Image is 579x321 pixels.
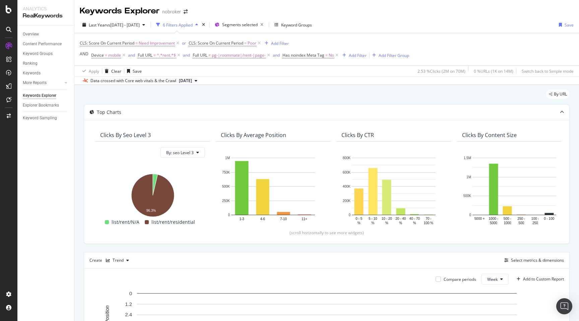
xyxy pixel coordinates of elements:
[464,156,471,160] text: 1.5M
[444,276,476,282] div: Compare periods
[89,22,106,28] span: Last Year
[112,218,139,226] span: list/rent/N/A
[102,66,121,76] button: Clear
[413,221,416,225] text: %
[23,115,69,122] a: Keyword Sampling
[462,132,517,138] div: Clicks By Content Size
[166,150,194,155] span: By: seo Level 3
[23,41,69,48] a: Content Performance
[371,221,374,225] text: %
[23,41,62,48] div: Content Performance
[222,22,258,27] span: Segments selected
[80,19,148,30] button: Last Yearvs[DATE] - [DATE]
[522,68,574,74] div: Switch back to Simple mode
[239,217,244,221] text: 1-3
[108,51,121,60] span: mobile
[546,89,570,99] div: legacy label
[80,66,99,76] button: Apply
[382,217,392,220] text: 10 - 20
[565,22,574,28] div: Save
[23,79,47,86] div: More Reports
[325,52,328,58] span: =
[128,52,135,58] button: and
[341,154,446,226] div: A chart.
[153,52,156,58] span: =
[504,217,511,220] text: 500 -
[222,171,230,174] text: 750K
[511,257,564,263] div: Select metrics & dimensions
[222,185,230,188] text: 500K
[92,230,561,236] div: (scroll horizontally to see more widgets)
[369,217,377,220] text: 5 - 10
[23,102,59,109] div: Explorer Bookmarks
[395,217,406,220] text: 20 - 40
[100,171,205,218] svg: A chart.
[282,52,324,58] span: Has noindex Meta Tag
[469,213,471,217] text: 0
[201,21,206,28] div: times
[100,132,151,138] div: Clicks By seo Level 3
[481,274,509,284] button: Week
[23,115,57,122] div: Keyword Sampling
[554,92,567,96] span: By URL
[556,298,572,314] div: Open Intercom Messenger
[160,147,205,158] button: By: seo Level 3
[189,40,243,46] span: CLS: Score On Current Period
[138,52,152,58] span: Full URL
[244,40,247,46] span: =
[329,51,334,60] span: No
[532,221,538,225] text: 250
[343,199,351,203] text: 200K
[273,52,280,58] button: and
[125,301,132,307] text: 1.2
[23,70,41,77] div: Keywords
[183,52,190,58] button: and
[221,154,325,226] svg: A chart.
[514,274,564,284] button: Add to Custom Report
[89,68,99,74] div: Apply
[157,51,176,60] span: ^.*rent.*$
[517,217,525,220] text: 250 -
[124,66,142,76] button: Save
[248,39,256,48] span: Poor
[262,39,289,47] button: Add Filter
[97,109,121,116] div: Top Charts
[504,221,511,225] text: 1000
[111,68,121,74] div: Clear
[125,312,132,318] text: 2.4
[302,217,307,221] text: 11+
[341,132,374,138] div: Clicks By CTR
[80,5,159,17] div: Keywords Explorer
[179,78,192,84] span: 2025 Aug. 4th
[519,66,574,76] button: Switch back to Simple mode
[343,171,351,174] text: 600K
[487,276,498,282] span: Week
[502,256,564,264] button: Select metrics & dimensions
[260,217,265,221] text: 4-6
[146,209,156,212] text: 96.3%
[409,217,420,220] text: 40 - 70
[135,40,138,46] span: =
[23,60,69,67] a: Ranking
[133,68,142,74] div: Save
[90,78,176,84] div: Data crossed with Core web vitals & the Crawl
[462,154,567,226] svg: A chart.
[531,217,539,220] text: 100 -
[490,221,498,225] text: 5000
[106,22,140,28] span: vs [DATE] - [DATE]
[379,53,409,58] div: Add Filter Group
[212,51,266,60] span: pg-|roommate|/rent-|page-
[280,217,287,221] text: 7-10
[193,52,207,58] span: Full URL
[343,185,351,188] text: 400K
[184,9,188,14] div: arrow-right-arrow-left
[182,40,186,46] button: or
[358,221,361,225] text: %
[23,79,63,86] a: More Reports
[272,19,315,30] button: Keyword Groups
